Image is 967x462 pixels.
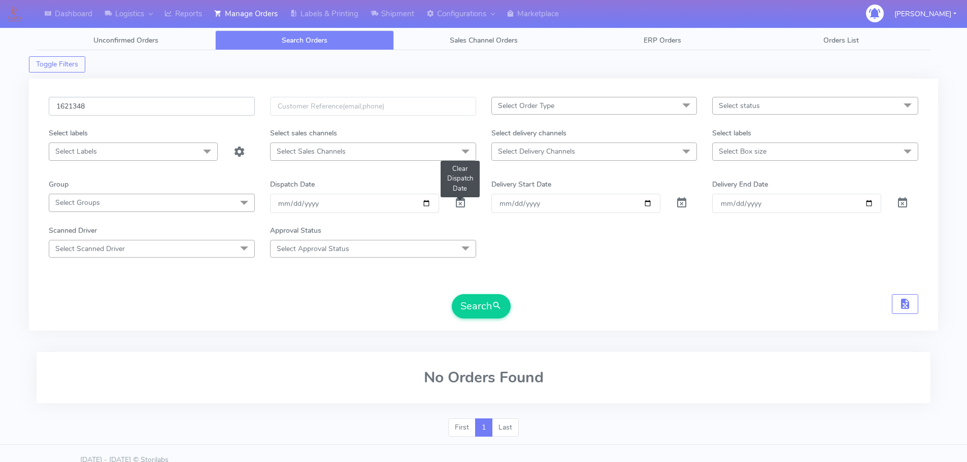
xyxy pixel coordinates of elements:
span: Select Delivery Channels [498,147,575,156]
span: Select Groups [55,198,100,207]
span: Select status [719,101,760,111]
span: Sales Channel Orders [450,35,518,45]
ul: Tabs [37,30,930,50]
span: Select Order Type [498,101,554,111]
span: Select Sales Channels [277,147,346,156]
label: Dispatch Date [270,179,315,190]
label: Delivery End Date [712,179,768,190]
button: [PERSON_NAME] [887,4,964,24]
label: Select delivery channels [491,128,566,138]
input: Customer Reference(email,phone) [270,97,476,116]
span: Select Labels [55,147,97,156]
label: Approval Status [270,225,321,236]
button: Search [452,294,511,318]
span: ERP Orders [644,35,681,45]
label: Select sales channels [270,128,337,138]
span: Unconfirmed Orders [93,35,158,45]
span: Select Scanned Driver [55,244,125,254]
a: 1 [475,418,492,437]
label: Group [49,179,69,190]
label: Scanned Driver [49,225,97,236]
input: Order Id [49,97,255,116]
label: Select labels [49,128,88,138]
span: Orders List [823,35,859,45]
label: Delivery Start Date [491,179,551,190]
span: Search Orders [282,35,327,45]
button: Toggle Filters [29,56,85,73]
span: Select Approval Status [277,244,349,254]
h2: No Orders Found [49,369,918,386]
label: Select labels [712,128,751,138]
span: Select Box size [719,147,766,156]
